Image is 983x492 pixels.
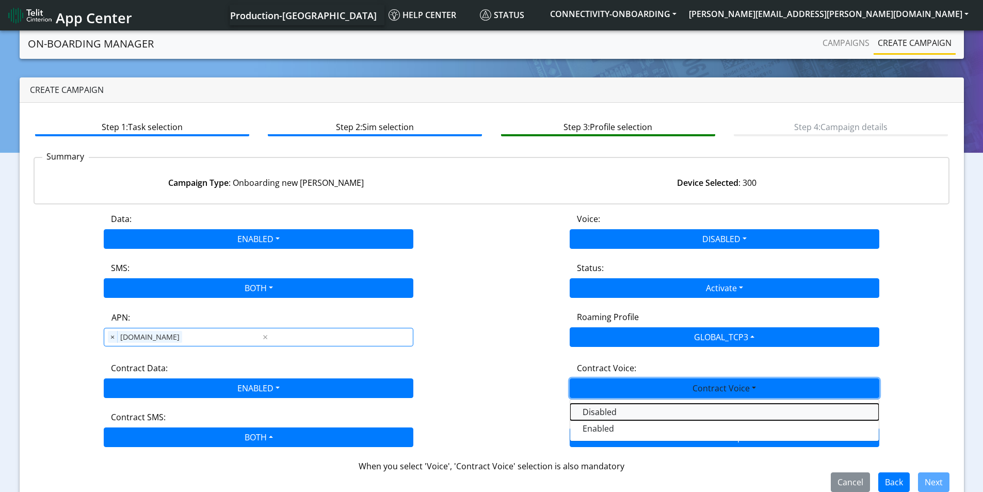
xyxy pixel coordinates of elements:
[104,378,413,398] button: ENABLED
[570,399,879,441] div: ENABLED
[111,411,166,423] label: Contract SMS:
[268,117,482,136] btn: Step 2: Sim selection
[168,177,229,188] strong: Campaign Type
[104,278,413,298] button: BOTH
[492,177,943,189] div: : 300
[104,229,413,249] button: ENABLED
[8,7,52,24] img: logo-telit-cinterion-gw-new.png
[261,331,270,343] span: Clear all
[570,229,879,249] button: DISABLED
[544,5,683,23] button: CONNECTIVITY-ONBOARDING
[34,460,950,472] div: When you select 'Voice', 'Contract Voice' selection is also mandatory
[734,117,948,136] btn: Step 4: Campaign details
[677,177,738,188] strong: Device Selected
[818,33,874,53] a: Campaigns
[577,213,600,225] label: Voice:
[480,9,491,21] img: status.svg
[577,362,636,374] label: Contract Voice:
[56,8,132,27] span: App Center
[476,5,544,25] a: Status
[35,117,249,136] btn: Step 1: Task selection
[41,177,492,189] div: : Onboarding new [PERSON_NAME]
[111,262,130,274] label: SMS:
[28,34,154,54] a: On-Boarding Manager
[878,472,910,492] button: Back
[108,331,118,343] span: ×
[570,404,879,420] button: Disabled
[570,327,879,347] button: GLOBAL_TCP3
[570,278,879,298] button: Activate
[570,378,879,398] button: Contract Voice
[683,5,975,23] button: [PERSON_NAME][EMAIL_ADDRESS][PERSON_NAME][DOMAIN_NAME]
[577,262,604,274] label: Status:
[831,472,870,492] button: Cancel
[501,117,715,136] btn: Step 3: Profile selection
[20,77,964,103] div: Create campaign
[111,213,132,225] label: Data:
[874,33,956,53] a: Create campaign
[384,5,476,25] a: Help center
[8,4,131,26] a: App Center
[42,150,89,163] p: Summary
[111,311,130,324] label: APN:
[918,472,949,492] button: Next
[389,9,400,21] img: knowledge.svg
[480,9,524,21] span: Status
[389,9,456,21] span: Help center
[111,362,168,374] label: Contract Data:
[577,311,639,323] label: Roaming Profile
[104,427,413,447] button: BOTH
[570,420,879,437] button: Enabled
[118,331,182,343] span: [DOMAIN_NAME]
[230,9,377,22] span: Production-[GEOGRAPHIC_DATA]
[230,5,376,25] a: Your current platform instance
